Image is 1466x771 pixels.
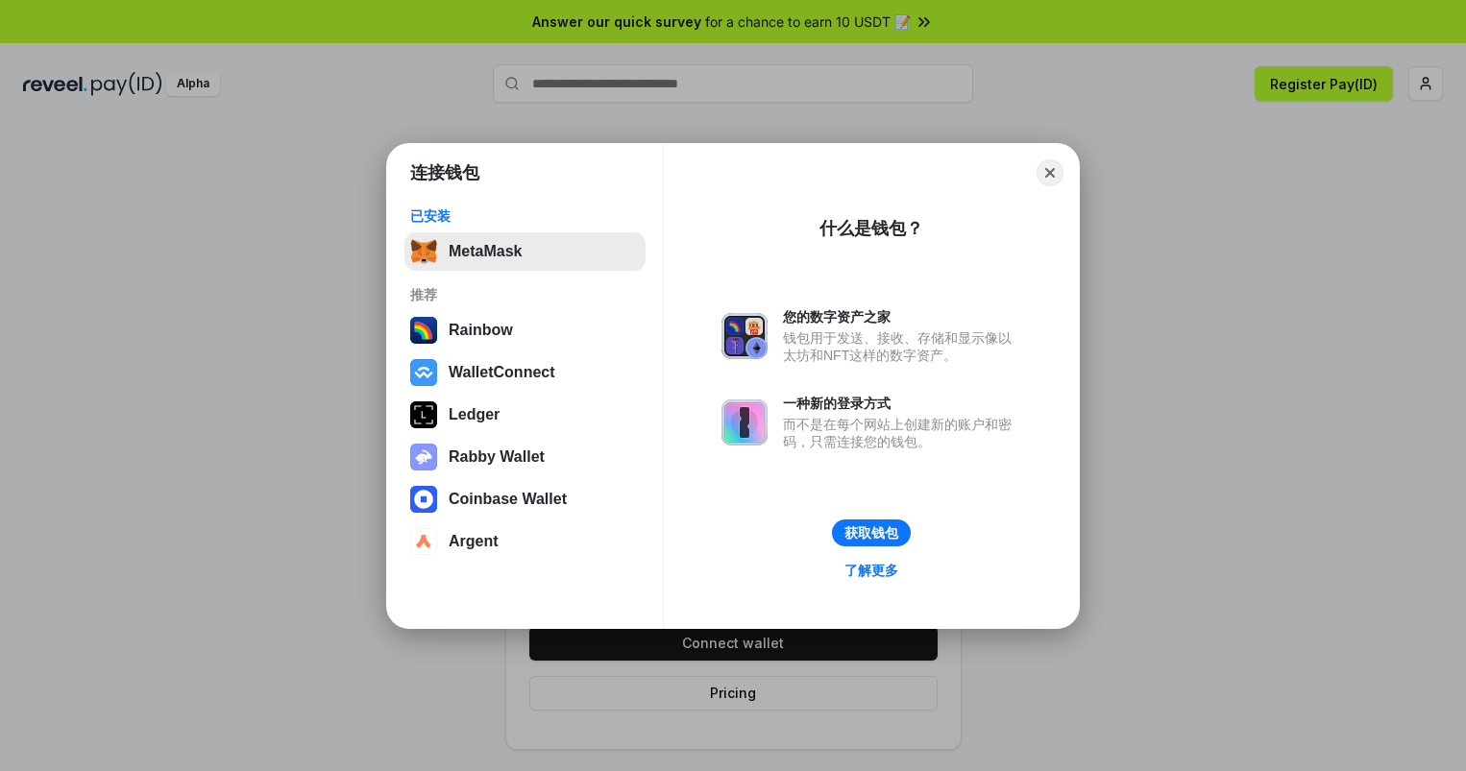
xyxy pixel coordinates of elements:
div: 钱包用于发送、接收、存储和显示像以太坊和NFT这样的数字资产。 [783,329,1021,364]
div: Rabby Wallet [449,448,545,466]
div: Argent [449,533,499,550]
button: WalletConnect [404,353,646,392]
a: 了解更多 [833,558,910,583]
div: 一种新的登录方式 [783,395,1021,412]
div: 获取钱包 [844,524,898,542]
button: Argent [404,522,646,561]
button: Close [1037,159,1063,186]
button: MetaMask [404,232,646,271]
img: svg+xml,%3Csvg%20xmlns%3D%22http%3A%2F%2Fwww.w3.org%2F2000%2Fsvg%22%20fill%3D%22none%22%20viewBox... [410,444,437,470]
div: 已安装 [410,207,640,225]
img: svg+xml,%3Csvg%20width%3D%2228%22%20height%3D%2228%22%20viewBox%3D%220%200%2028%2028%22%20fill%3D... [410,359,437,386]
div: 了解更多 [844,562,898,579]
button: Rainbow [404,311,646,349]
button: 获取钱包 [832,519,911,546]
div: 而不是在每个网站上创建新的账户和密码，只需连接您的钱包。 [783,416,1021,450]
div: 推荐 [410,286,640,303]
img: svg+xml,%3Csvg%20width%3D%22120%22%20height%3D%22120%22%20viewBox%3D%220%200%20120%20120%22%20fil... [410,317,437,344]
div: Coinbase Wallet [449,491,567,508]
div: Rainbow [449,322,513,339]
img: svg+xml,%3Csvg%20xmlns%3D%22http%3A%2F%2Fwww.w3.org%2F2000%2Fsvg%22%20width%3D%2228%22%20height%3... [410,401,437,428]
h1: 连接钱包 [410,161,479,184]
img: svg+xml,%3Csvg%20xmlns%3D%22http%3A%2F%2Fwww.w3.org%2F2000%2Fsvg%22%20fill%3D%22none%22%20viewBox... [721,313,768,359]
button: Rabby Wallet [404,438,646,476]
img: svg+xml,%3Csvg%20width%3D%2228%22%20height%3D%2228%22%20viewBox%3D%220%200%2028%2028%22%20fill%3D... [410,486,437,513]
div: 什么是钱包？ [819,217,923,240]
div: MetaMask [449,243,522,260]
img: svg+xml,%3Csvg%20width%3D%2228%22%20height%3D%2228%22%20viewBox%3D%220%200%2028%2028%22%20fill%3D... [410,528,437,555]
div: WalletConnect [449,364,555,381]
img: svg+xml,%3Csvg%20xmlns%3D%22http%3A%2F%2Fwww.w3.org%2F2000%2Fsvg%22%20fill%3D%22none%22%20viewBox... [721,399,768,446]
img: svg+xml,%3Csvg%20fill%3D%22none%22%20height%3D%2233%22%20viewBox%3D%220%200%2035%2033%22%20width%... [410,238,437,265]
button: Ledger [404,396,646,434]
div: Ledger [449,406,500,423]
button: Coinbase Wallet [404,480,646,518]
div: 您的数字资产之家 [783,308,1021,325]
